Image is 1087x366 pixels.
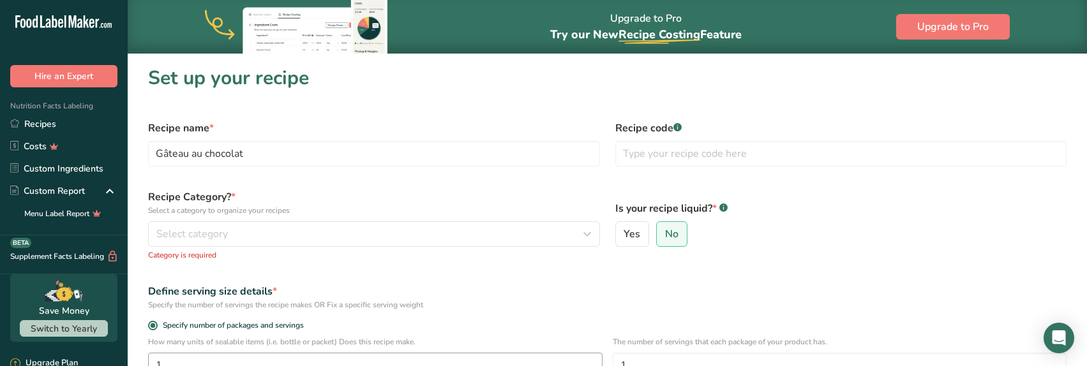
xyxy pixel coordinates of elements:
h1: Set up your recipe [148,64,1067,92]
span: Yes [624,228,640,240]
span: Specify number of packages and servings [158,321,304,330]
div: Specify the number of servings the recipe makes OR Fix a specific serving weight [148,299,1067,311]
span: Switch to Yearly [31,323,97,335]
button: Switch to Yearly [20,320,108,337]
span: Select category [156,226,228,242]
button: Select category [148,221,600,247]
label: Recipe name [148,121,600,136]
div: Upgrade to Pro [550,1,742,54]
div: Define serving size details [148,284,1067,299]
span: Recipe Costing [618,27,700,42]
div: Save Money [39,304,89,318]
p: The number of servings that each package of your product has. [613,336,1067,348]
span: Upgrade to Pro [917,19,989,34]
label: Recipe Category? [148,189,600,216]
p: Category is required [148,249,600,261]
p: Select a category to organize your recipes [148,205,600,216]
label: Is your recipe liquid? [615,201,1067,216]
span: No [665,228,678,240]
p: How many units of sealable items (i.e. bottle or packet) Does this recipe make. [148,336,603,348]
button: Upgrade to Pro [896,14,1010,40]
label: Recipe code [615,121,1067,136]
input: Type your recipe name here [148,141,600,166]
button: Hire an Expert [10,65,117,87]
span: Try our New Feature [550,27,742,42]
div: Open Intercom Messenger [1044,323,1074,353]
div: BETA [10,238,31,248]
input: Type your recipe code here [615,141,1067,166]
div: Custom Report [10,184,85,198]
